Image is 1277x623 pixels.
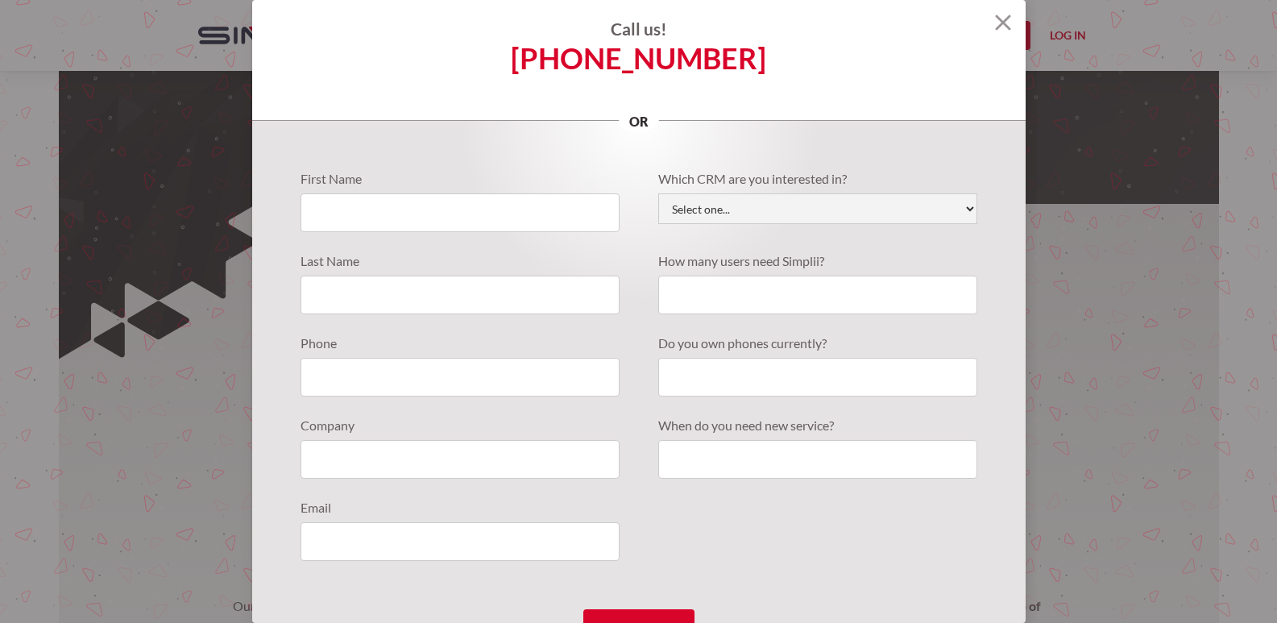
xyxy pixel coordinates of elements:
p: or [619,112,659,131]
h4: Call us! [252,19,1026,39]
label: Company [301,416,620,435]
a: [PHONE_NUMBER] [511,48,766,68]
label: Do you own phones currently? [658,334,977,353]
label: Which CRM are you interested in? [658,169,977,189]
label: How many users need Simplii? [658,251,977,271]
label: Phone [301,334,620,353]
label: Email [301,498,620,517]
label: When do you need new service? [658,416,977,435]
label: First Name [301,169,620,189]
label: Last Name [301,251,620,271]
